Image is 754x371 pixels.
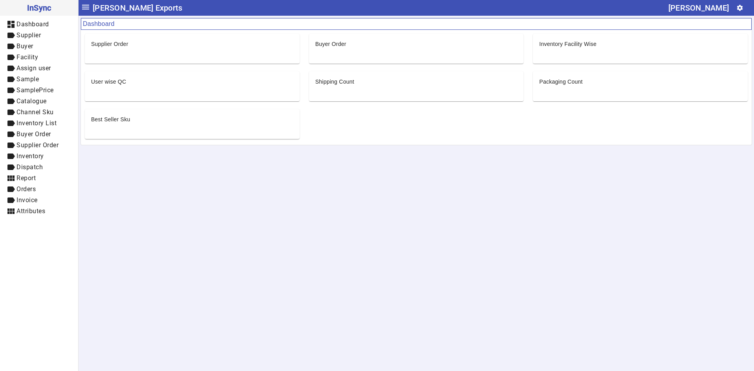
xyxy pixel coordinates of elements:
mat-icon: label [6,86,16,95]
span: Channel Sku [16,108,54,116]
span: Supplier Order [16,141,59,149]
mat-icon: label [6,53,16,62]
span: Facility [16,53,38,61]
mat-card-header: Shipping Count [309,71,524,86]
mat-icon: settings [736,4,743,11]
mat-icon: label [6,64,16,73]
mat-icon: view_module [6,207,16,216]
span: Assign user [16,64,51,72]
mat-icon: label [6,119,16,128]
mat-icon: menu [81,2,90,12]
span: InSync [6,2,72,14]
mat-card-header: Best Seller Sku [85,109,300,123]
mat-icon: label [6,185,16,194]
mat-card-header: Supplier Order [85,34,300,48]
span: [PERSON_NAME] Exports [93,2,182,14]
mat-icon: label [6,42,16,51]
mat-icon: label [6,163,16,172]
span: Attributes [16,207,45,215]
mat-card-header: Buyer Order [309,34,524,48]
mat-icon: label [6,75,16,84]
span: Inventory List [16,119,57,127]
span: Buyer [16,42,33,50]
span: Dashboard [16,20,49,28]
span: Sample [16,75,39,83]
span: Report [16,174,36,182]
mat-icon: label [6,130,16,139]
mat-icon: view_module [6,174,16,183]
mat-card-header: Inventory Facility Wise [533,34,748,48]
mat-icon: dashboard [6,20,16,29]
span: Buyer Order [16,130,51,138]
span: SamplePrice [16,86,54,94]
span: Dispatch [16,163,43,171]
span: Supplier [16,31,41,39]
span: Catalogue [16,97,47,105]
mat-icon: label [6,108,16,117]
mat-card-header: User wise QC [85,71,300,86]
span: Inventory [16,152,44,160]
mat-icon: label [6,141,16,150]
mat-card-header: Dashboard [81,18,752,30]
mat-icon: label [6,196,16,205]
mat-icon: label [6,152,16,161]
span: Invoice [16,196,38,204]
mat-icon: label [6,97,16,106]
mat-card-header: Packaging Count [533,71,748,86]
div: [PERSON_NAME] [668,2,729,14]
mat-icon: label [6,31,16,40]
span: Orders [16,185,36,193]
